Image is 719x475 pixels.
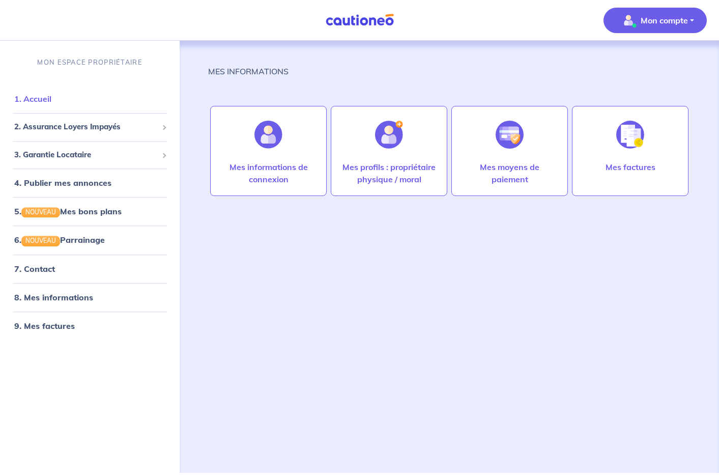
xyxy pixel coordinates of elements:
a: 7. Contact [14,264,55,274]
p: MES INFORMATIONS [208,65,289,77]
a: 8. Mes informations [14,292,93,302]
img: Cautioneo [322,14,398,26]
p: Mes profils : propriétaire physique / moral [341,161,437,185]
img: illu_invoice.svg [616,121,644,149]
div: 4. Publier mes annonces [4,173,176,193]
span: 3. Garantie Locataire [14,149,158,161]
div: 7. Contact [4,259,176,279]
a: 1. Accueil [14,94,51,104]
div: 5.NOUVEAUMes bons plans [4,202,176,222]
div: 9. Mes factures [4,316,176,336]
button: illu_account_valid_menu.svgMon compte [603,8,707,33]
div: 2. Assurance Loyers Impayés [4,118,176,137]
img: illu_account_add.svg [375,121,403,149]
div: 6.NOUVEAUParrainage [4,230,176,250]
a: 9. Mes factures [14,321,75,331]
p: MON ESPACE PROPRIÉTAIRE [37,58,142,67]
img: illu_account_valid_menu.svg [620,12,637,29]
p: Mes factures [606,161,655,173]
p: Mon compte [641,14,688,26]
img: illu_credit_card_no_anim.svg [496,121,524,149]
p: Mes moyens de paiement [462,161,557,185]
a: 5.NOUVEAUMes bons plans [14,207,122,217]
span: 2. Assurance Loyers Impayés [14,122,158,133]
div: 3. Garantie Locataire [4,145,176,165]
div: 8. Mes informations [4,287,176,308]
div: 1. Accueil [4,89,176,109]
p: Mes informations de connexion [221,161,316,185]
img: illu_account.svg [254,121,282,149]
a: 6.NOUVEAUParrainage [14,235,105,245]
a: 4. Publier mes annonces [14,178,111,188]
